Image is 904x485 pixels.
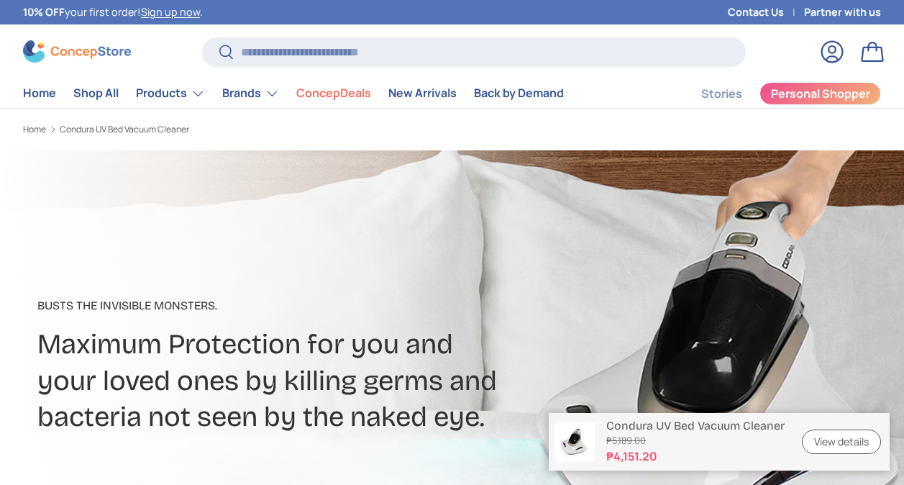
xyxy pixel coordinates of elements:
[474,79,564,107] a: Back by Demand
[606,448,785,465] strong: ₱4,151.20
[23,123,478,136] nav: Breadcrumbs
[214,79,288,108] summary: Brands
[222,79,279,108] a: Brands
[296,79,371,107] a: ConcepDeals
[37,326,590,435] h2: Maximum Protection for you and your loved ones by killing germs and bacteria not seen by the nake...
[37,297,590,314] p: Busts The Invisible Monsters​.
[701,80,742,108] a: Stories
[23,79,564,108] nav: Primary
[136,79,205,108] a: Products
[127,79,214,108] summary: Products
[23,5,65,19] strong: 10% OFF
[23,79,56,107] a: Home
[759,82,881,105] a: Personal Shopper
[23,4,203,20] p: your first order! .
[23,125,46,134] a: Home
[141,5,200,19] a: Sign up now
[804,4,881,20] a: Partner with us
[23,40,131,63] img: ConcepStore
[802,430,881,455] a: View details
[60,125,189,134] a: Condura UV Bed Vacuum Cleaner
[606,434,785,448] s: ₱5,189.00
[728,4,804,20] a: Contact Us
[606,419,785,432] p: Condura UV Bed Vacuum Cleaner
[667,79,881,108] nav: Secondary
[388,79,457,107] a: New Arrivals
[771,88,870,99] span: Personal Shopper
[73,79,119,107] a: Shop All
